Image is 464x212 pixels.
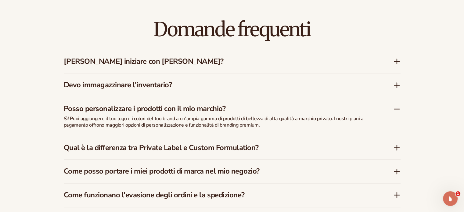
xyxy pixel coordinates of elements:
font: 1 [457,192,459,196]
iframe: Chat intercom in diretta [443,191,458,206]
font: Posso personalizzare i prodotti con il mio marchio? [64,104,226,113]
font: Domande frequenti [153,17,311,41]
font: [PERSON_NAME] iniziare con [PERSON_NAME]? [64,56,224,66]
font: Sì! Puoi aggiungere il tuo logo e i colori del tuo brand a un'ampia gamma di prodotti di bellezza... [64,115,364,128]
font: Come funzionano l'evasione degli ordini e la spedizione? [64,190,245,200]
font: Qual è la differenza tra Private Label e Custom Formulation? [64,143,259,153]
font: Devo immagazzinare l'inventario? [64,80,172,90]
font: Come posso portare i miei prodotti di marca nel mio negozio? [64,166,260,176]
